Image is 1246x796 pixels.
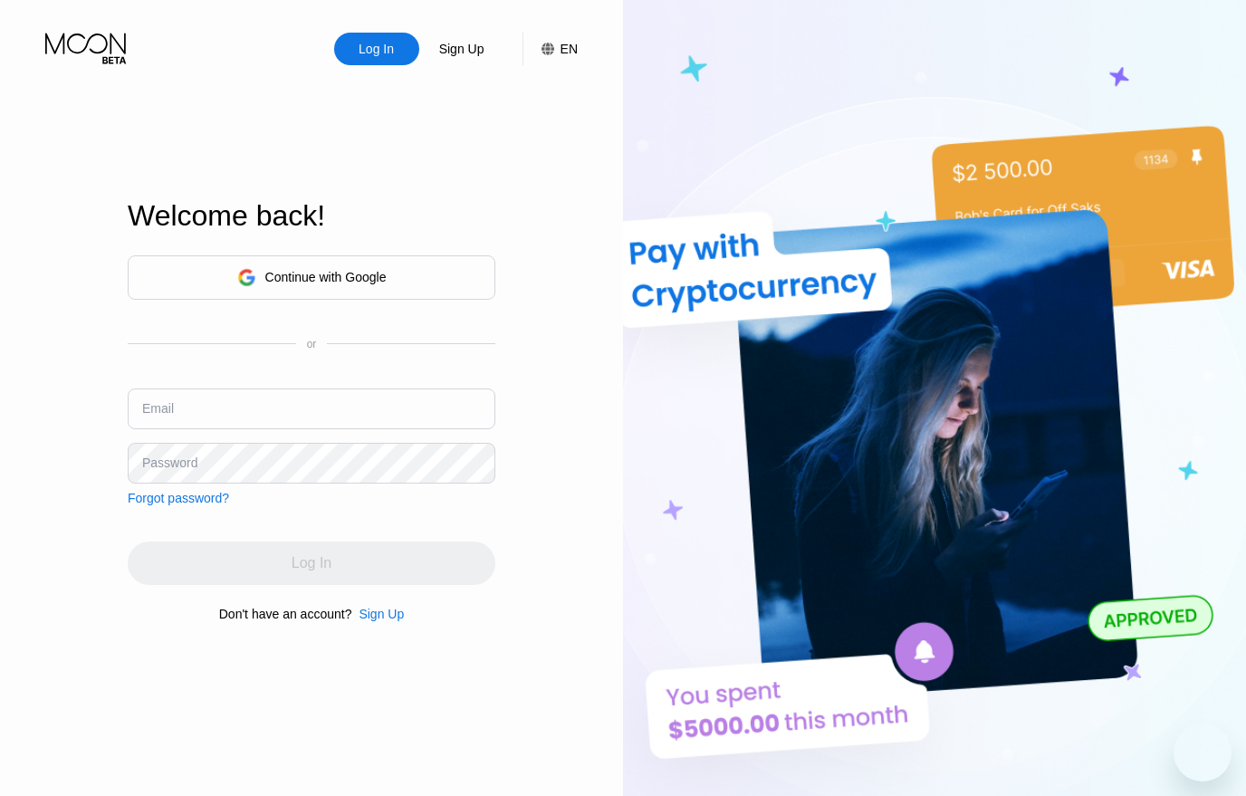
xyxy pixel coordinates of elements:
[561,42,578,56] div: EN
[265,270,387,284] div: Continue with Google
[142,456,197,470] div: Password
[128,255,495,300] div: Continue with Google
[359,607,404,621] div: Sign Up
[142,401,174,416] div: Email
[334,33,419,65] div: Log In
[307,338,317,350] div: or
[219,607,352,621] div: Don't have an account?
[128,491,229,505] div: Forgot password?
[437,40,486,58] div: Sign Up
[351,607,404,621] div: Sign Up
[128,199,495,233] div: Welcome back!
[1174,724,1232,782] iframe: Button to launch messaging window
[419,33,504,65] div: Sign Up
[522,33,578,65] div: EN
[357,40,396,58] div: Log In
